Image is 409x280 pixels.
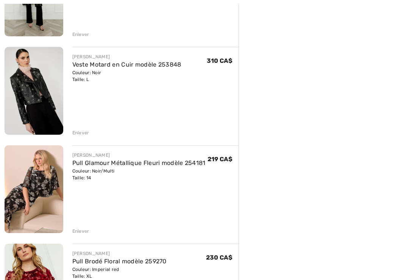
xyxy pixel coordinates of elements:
div: Enlever [72,129,89,136]
a: Veste Motard en Cuir modèle 253848 [72,61,181,68]
a: Pull Brodé Floral modèle 259270 [72,258,167,265]
div: Couleur: Noir/Multi Taille: 14 [72,168,206,181]
div: Enlever [72,228,89,235]
img: Veste Motard en Cuir modèle 253848 [5,47,63,135]
img: Pull Glamour Métallique Fleuri modèle 254181 [5,145,63,233]
span: 219 CA$ [208,156,233,163]
div: Couleur: Noir Taille: L [72,69,181,83]
a: Pull Glamour Métallique Fleuri modèle 254181 [72,159,206,166]
div: [PERSON_NAME] [72,53,181,60]
span: 230 CA$ [206,254,233,261]
div: [PERSON_NAME] [72,250,167,257]
div: [PERSON_NAME] [72,152,206,159]
span: 310 CA$ [207,57,233,64]
div: Couleur: Imperial red Taille: XL [72,266,167,280]
div: Enlever [72,31,89,38]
